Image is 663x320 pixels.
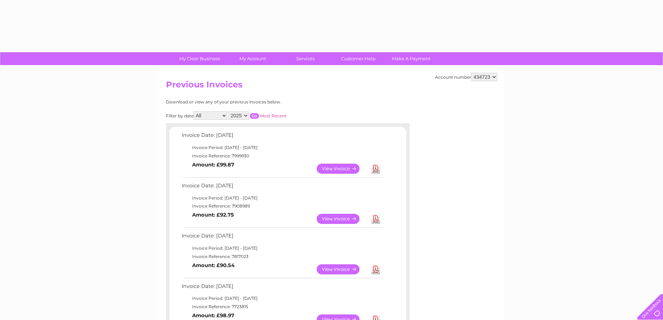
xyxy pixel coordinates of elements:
[180,294,384,303] td: Invoice Period: [DATE] - [DATE]
[435,73,497,81] div: Account number
[192,312,234,319] b: Amount: £98.97
[180,252,384,261] td: Invoice Reference: 7817023
[317,214,368,224] a: View
[180,231,384,244] td: Invoice Date: [DATE]
[180,152,384,160] td: Invoice Reference: 7999930
[180,282,384,295] td: Invoice Date: [DATE]
[330,52,387,65] a: Customer Help
[180,131,384,143] td: Invoice Date: [DATE]
[166,111,349,120] div: Filter by date
[166,80,497,93] h2: Previous Invoices
[224,52,281,65] a: My Account
[192,162,234,168] b: Amount: £99.87
[180,303,384,311] td: Invoice Reference: 7723815
[180,143,384,152] td: Invoice Period: [DATE] - [DATE]
[180,194,384,202] td: Invoice Period: [DATE] - [DATE]
[192,262,235,268] b: Amount: £90.54
[277,52,334,65] a: Services
[260,113,286,118] a: Most Recent
[180,244,384,252] td: Invoice Period: [DATE] - [DATE]
[180,181,384,194] td: Invoice Date: [DATE]
[180,202,384,210] td: Invoice Reference: 7908989
[371,264,380,274] a: Download
[192,212,234,218] b: Amount: £92.75
[371,164,380,174] a: Download
[371,214,380,224] a: Download
[171,52,228,65] a: My Clear Business
[317,164,368,174] a: View
[166,100,349,104] div: Download or view any of your previous invoices below.
[317,264,368,274] a: View
[382,52,440,65] a: Make A Payment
